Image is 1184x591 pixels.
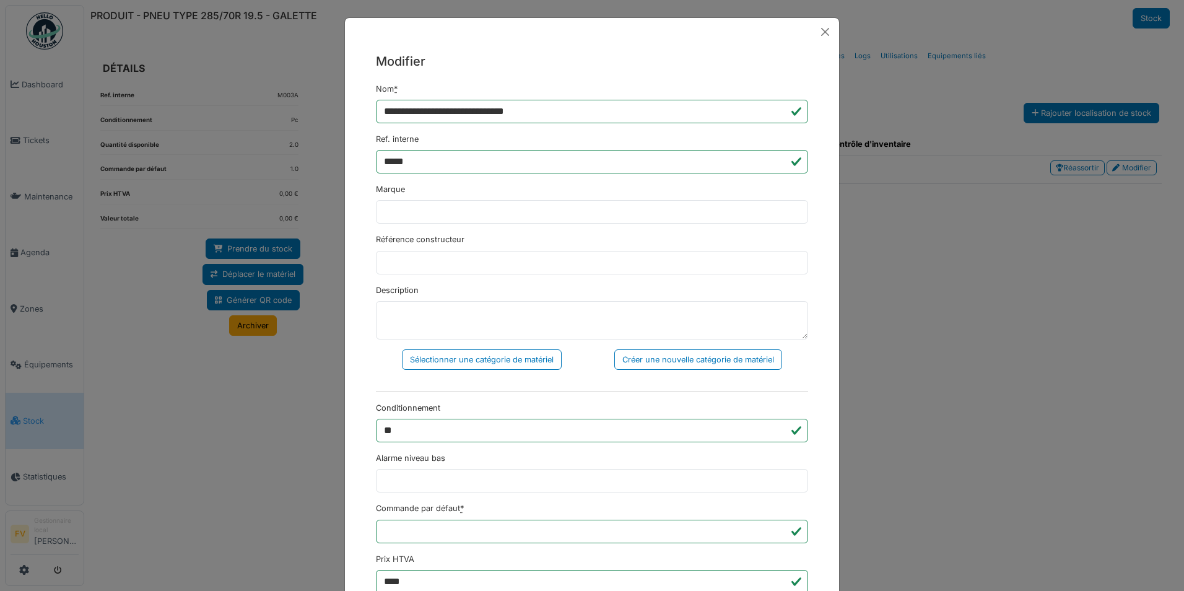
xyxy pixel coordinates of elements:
[376,452,445,464] label: Alarme niveau bas
[816,23,834,41] button: Close
[376,83,398,95] label: Nom
[376,402,440,414] label: Conditionnement
[376,133,419,145] label: Ref. interne
[376,183,405,195] label: Marque
[460,504,464,513] abbr: Requis
[394,84,398,94] abbr: Requis
[376,284,419,296] label: Description
[376,553,414,565] label: Prix HTVA
[376,234,464,245] label: Référence constructeur
[614,349,782,370] div: Créer une nouvelle catégorie de matériel
[402,349,562,370] div: Sélectionner une catégorie de matériel
[376,52,808,71] h5: Modifier
[376,502,464,514] label: Commande par défaut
